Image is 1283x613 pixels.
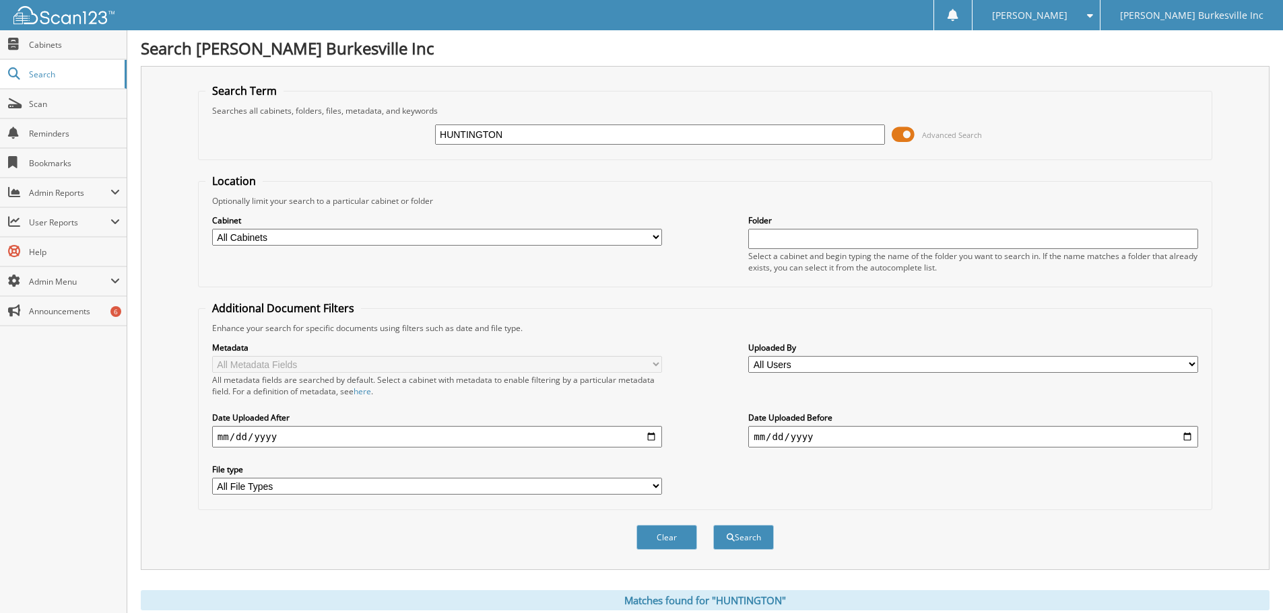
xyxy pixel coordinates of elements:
legend: Search Term [205,83,284,98]
div: Matches found for "HUNTINGTON" [141,590,1270,610]
button: Search [713,525,774,550]
label: Metadata [212,342,662,353]
span: Admin Menu [29,276,110,287]
label: Uploaded By [748,342,1198,353]
label: Folder [748,215,1198,226]
span: Advanced Search [922,130,982,140]
span: Reminders [29,128,120,139]
div: Searches all cabinets, folders, files, metadata, and keywords [205,105,1205,116]
span: Scan [29,98,120,110]
label: Cabinet [212,215,662,226]
input: start [212,426,662,447]
span: Bookmarks [29,157,120,169]
span: User Reports [29,217,110,228]
div: Select a cabinet and begin typing the name of the folder you want to search in. If the name match... [748,250,1198,273]
div: 6 [110,306,121,317]
span: [PERSON_NAME] Burkesville Inc [1120,11,1263,20]
img: scan123-logo-white.svg [13,6,114,24]
input: end [748,426,1198,447]
span: Announcements [29,305,120,317]
div: All metadata fields are searched by default. Select a cabinet with metadata to enable filtering b... [212,374,662,397]
button: Clear [636,525,697,550]
div: Enhance your search for specific documents using filters such as date and file type. [205,322,1205,334]
span: Admin Reports [29,187,110,199]
span: Help [29,246,120,258]
h1: Search [PERSON_NAME] Burkesville Inc [141,37,1270,59]
legend: Additional Document Filters [205,301,361,316]
label: Date Uploaded After [212,412,662,423]
legend: Location [205,174,263,188]
label: Date Uploaded Before [748,412,1198,423]
span: Cabinets [29,39,120,50]
span: [PERSON_NAME] [992,11,1067,20]
a: here [354,386,371,397]
span: Search [29,69,118,80]
label: File type [212,464,662,475]
div: Optionally limit your search to a particular cabinet or folder [205,195,1205,207]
